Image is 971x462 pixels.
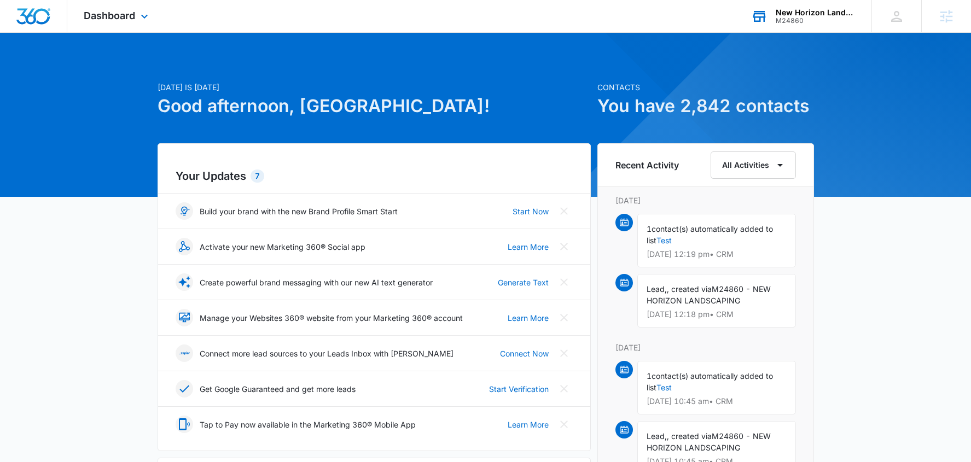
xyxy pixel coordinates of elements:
[251,169,264,183] div: 7
[555,380,573,397] button: Close
[656,236,672,245] a: Test
[200,206,398,217] p: Build your brand with the new Brand Profile Smart Start
[42,65,98,72] div: Domain Overview
[776,8,856,17] div: account name
[647,431,667,441] span: Lead,
[647,371,773,392] span: contact(s) automatically added to list
[513,206,549,217] a: Start Now
[597,81,814,93] p: Contacts
[489,383,549,395] a: Start Verification
[109,63,118,72] img: tab_keywords_by_traffic_grey.svg
[200,241,365,253] p: Activate your new Marketing 360® Social app
[656,383,672,392] a: Test
[615,195,796,206] p: [DATE]
[555,416,573,433] button: Close
[498,277,549,288] a: Generate Text
[615,342,796,353] p: [DATE]
[30,63,38,72] img: tab_domain_overview_orange.svg
[158,81,591,93] p: [DATE] is [DATE]
[647,224,773,245] span: contact(s) automatically added to list
[647,224,652,233] span: 1
[200,277,433,288] p: Create powerful brand messaging with our new AI text generator
[647,284,667,294] span: Lead,
[555,344,573,362] button: Close
[508,312,549,324] a: Learn More
[508,419,549,430] a: Learn More
[158,93,591,119] h1: Good afternoon, [GEOGRAPHIC_DATA]!
[28,28,120,37] div: Domain: [DOMAIN_NAME]
[200,348,453,359] p: Connect more lead sources to your Leads Inbox with [PERSON_NAME]
[121,65,184,72] div: Keywords by Traffic
[500,348,549,359] a: Connect Now
[18,28,26,37] img: website_grey.svg
[615,159,679,172] h6: Recent Activity
[597,93,814,119] h1: You have 2,842 contacts
[555,309,573,326] button: Close
[176,168,573,184] h2: Your Updates
[31,17,54,26] div: v 4.0.25
[555,202,573,220] button: Close
[647,250,787,258] p: [DATE] 12:19 pm • CRM
[84,10,135,21] span: Dashboard
[667,284,712,294] span: , created via
[647,371,652,381] span: 1
[200,419,416,430] p: Tap to Pay now available in the Marketing 360® Mobile App
[200,312,463,324] p: Manage your Websites 360® website from your Marketing 360® account
[555,238,573,255] button: Close
[647,397,787,405] p: [DATE] 10:45 am • CRM
[555,273,573,291] button: Close
[508,241,549,253] a: Learn More
[18,17,26,26] img: logo_orange.svg
[776,17,856,25] div: account id
[711,151,796,179] button: All Activities
[647,311,787,318] p: [DATE] 12:18 pm • CRM
[200,383,356,395] p: Get Google Guaranteed and get more leads
[667,431,712,441] span: , created via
